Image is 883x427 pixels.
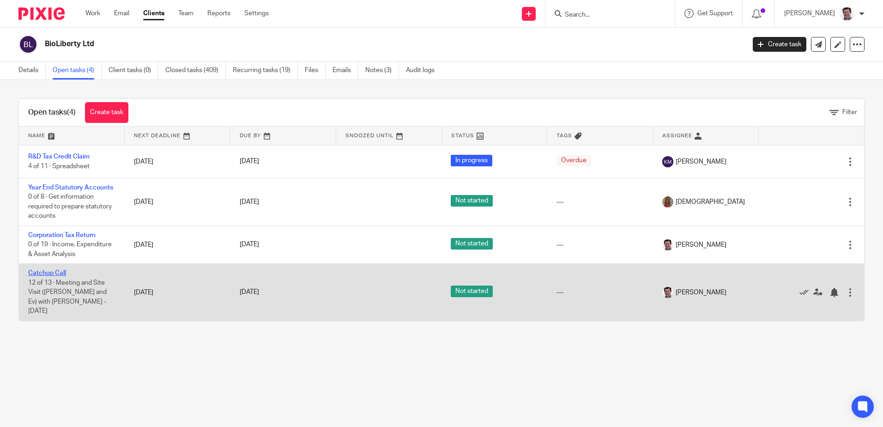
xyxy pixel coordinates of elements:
span: [DATE] [240,289,259,296]
span: Get Support [697,10,733,17]
input: Search [564,11,647,19]
a: Closed tasks (409) [165,61,226,79]
span: [PERSON_NAME] [676,157,726,166]
a: Create task [85,102,128,123]
span: 0 of 19 · Income, Expenditure & Asset Analysis [28,242,112,258]
img: Facebook%20Profile%20picture%20(2).jpg [662,239,673,250]
a: Client tasks (0) [109,61,158,79]
img: Facebook%20Profile%20picture%20(2).jpg [840,6,854,21]
a: Reports [207,9,230,18]
span: Filter [842,109,857,116]
p: [PERSON_NAME] [784,9,835,18]
span: [DATE] [240,199,259,205]
a: Settings [244,9,269,18]
span: (4) [67,109,76,116]
img: svg%3E [18,35,38,54]
a: Details [18,61,46,79]
a: Year End Statutory Accounts [28,184,113,191]
span: 4 of 11 · Spreadsheet [28,163,90,170]
div: --- [556,197,644,207]
div: --- [556,240,644,250]
h2: BioLiberty Ltd [45,39,600,49]
span: [DATE] [240,159,259,165]
span: [DATE] [240,242,259,248]
span: Snoozed Until [345,133,394,138]
span: In progress [451,155,492,166]
div: --- [556,288,644,297]
span: 12 of 13 · Meeting and Site Visit ([PERSON_NAME] and Ev) with [PERSON_NAME] - [DATE] [28,280,107,315]
span: [PERSON_NAME] [676,288,726,297]
a: Files [305,61,326,79]
a: Emails [333,61,358,79]
h1: Open tasks [28,108,76,117]
span: Overdue [556,155,591,166]
span: 0 of 8 · Get information required to prepare statutory accounts [28,194,112,220]
td: [DATE] [125,226,230,263]
a: Team [178,9,194,18]
a: Corporation Tax Return [28,232,96,238]
span: [PERSON_NAME] [676,240,726,250]
img: Facebook%20Profile%20picture%20(2).jpg [662,287,673,298]
a: Recurring tasks (19) [233,61,298,79]
span: [DEMOGRAPHIC_DATA] [676,197,745,207]
span: Not started [451,238,493,250]
a: Catchup Call [28,270,66,276]
img: Pixie [18,7,65,20]
td: [DATE] [125,178,230,226]
span: Not started [451,195,493,207]
a: Create task [753,37,806,52]
img: svg%3E [662,156,673,167]
span: Not started [451,286,493,297]
a: Audit logs [406,61,441,79]
a: Work [85,9,100,18]
a: Open tasks (4) [53,61,102,79]
a: Clients [143,9,164,18]
a: Mark as done [799,288,813,297]
img: IMG_1782.jpg [662,196,673,207]
td: [DATE] [125,264,230,321]
a: Notes (3) [365,61,399,79]
a: R&D Tax Credit Claim [28,153,90,160]
span: Status [451,133,474,138]
a: Email [114,9,129,18]
span: Tags [556,133,572,138]
td: [DATE] [125,145,230,178]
